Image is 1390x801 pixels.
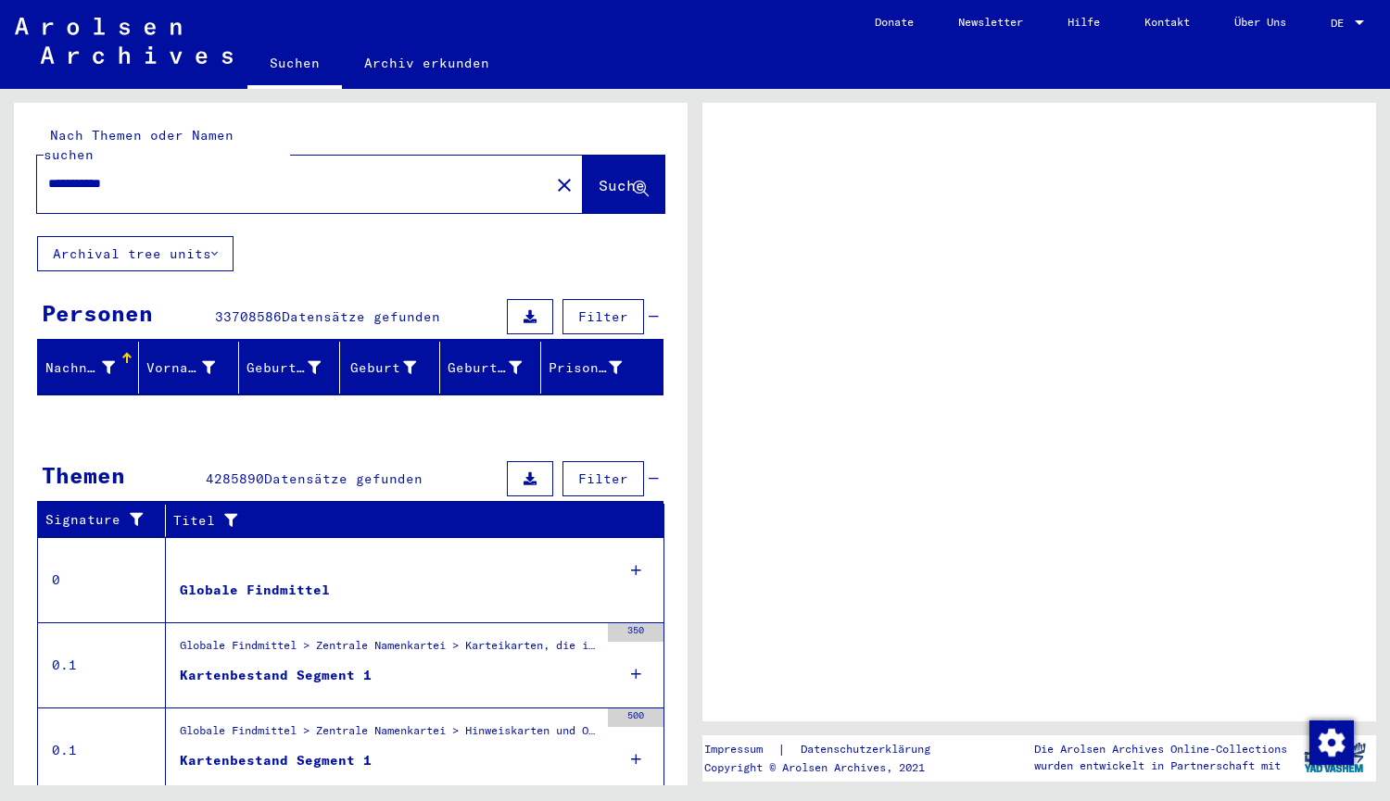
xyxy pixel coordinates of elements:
[38,342,139,394] mat-header-cell: Nachname
[340,342,441,394] mat-header-cell: Geburt‏
[38,707,166,793] td: 0.1
[180,637,599,663] div: Globale Findmittel > Zentrale Namenkartei > Karteikarten, die im Rahmen der sequentiellen Massend...
[45,353,138,382] div: Nachname
[342,41,512,85] a: Archiv erkunden
[1331,17,1351,30] span: DE
[562,299,644,334] button: Filter
[578,308,628,325] span: Filter
[440,342,541,394] mat-header-cell: Geburtsdatum
[549,353,646,382] div: Prisoner #
[180,722,599,748] div: Globale Findmittel > Zentrale Namenkartei > Hinweiskarten und Originale, die in T/D-Fällen aufgef...
[42,458,125,492] div: Themen
[45,358,115,378] div: Nachname
[448,353,545,382] div: Geburtsdatum
[282,308,440,325] span: Datensätze gefunden
[180,751,372,770] div: Kartenbestand Segment 1
[549,358,623,378] div: Prisoner #
[347,358,417,378] div: Geburt‏
[173,506,646,535] div: Titel
[45,510,151,530] div: Signature
[246,358,321,378] div: Geburtsname
[562,461,644,496] button: Filter
[215,308,282,325] span: 33708586
[1034,757,1287,774] p: wurden entwickelt in Partnerschaft mit
[553,174,575,196] mat-icon: close
[173,511,627,531] div: Titel
[38,537,166,622] td: 0
[38,622,166,707] td: 0.1
[180,666,372,685] div: Kartenbestand Segment 1
[578,470,628,487] span: Filter
[347,353,440,382] div: Geburt‏
[264,470,423,487] span: Datensätze gefunden
[1300,734,1370,781] img: yv_logo.png
[704,740,953,759] div: |
[546,166,583,203] button: Clear
[15,18,233,64] img: Arolsen_neg.svg
[37,236,234,271] button: Archival tree units
[206,470,264,487] span: 4285890
[704,740,777,759] a: Impressum
[180,581,330,600] div: Globale Findmittel
[146,353,239,382] div: Vorname
[541,342,663,394] mat-header-cell: Prisoner #
[146,358,216,378] div: Vorname
[45,506,170,535] div: Signature
[1034,741,1287,757] p: Die Arolsen Archives Online-Collections
[139,342,240,394] mat-header-cell: Vorname
[608,708,663,727] div: 500
[1309,720,1354,765] img: Zustimmung ändern
[704,759,953,776] p: Copyright © Arolsen Archives, 2021
[247,41,342,89] a: Suchen
[599,176,645,194] span: Suche
[786,740,953,759] a: Datenschutzerklärung
[246,353,344,382] div: Geburtsname
[608,623,663,642] div: 350
[239,342,340,394] mat-header-cell: Geburtsname
[44,127,234,163] mat-label: Nach Themen oder Namen suchen
[42,296,153,330] div: Personen
[1308,720,1353,764] div: Zustimmung ändern
[583,156,664,213] button: Suche
[448,358,522,378] div: Geburtsdatum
